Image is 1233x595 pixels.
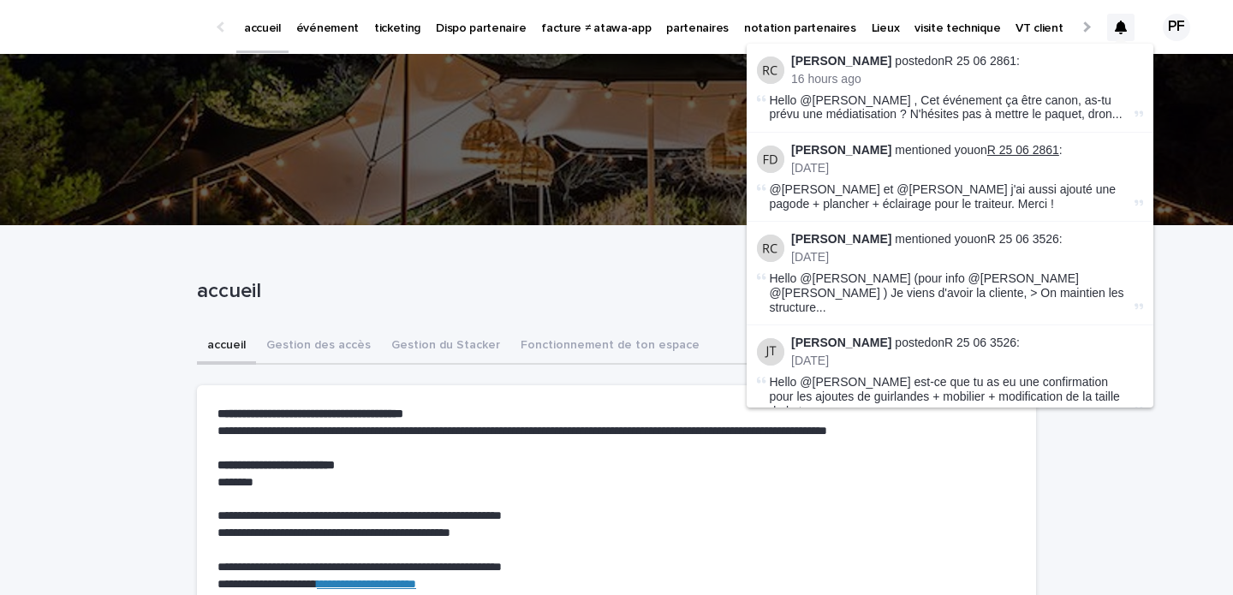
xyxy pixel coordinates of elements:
p: mentioned you on : [791,143,1143,158]
a: R 25 06 2861 [987,143,1059,157]
img: Ls34BcGeRexTGTNfXpUC [34,10,200,45]
div: PF [1163,14,1190,41]
strong: [PERSON_NAME] [791,336,891,349]
button: Gestion des accès [256,329,381,365]
p: accueil [197,279,1029,304]
button: Gestion du Stacker [381,329,510,365]
a: R 25 06 3526 [944,336,1016,349]
img: Fanny Dornier [757,146,784,173]
span: Hello @[PERSON_NAME] (pour info @[PERSON_NAME] @[PERSON_NAME] ) Je viens d'avoir la cliente, > On... [770,271,1131,314]
p: mentioned you on : [791,232,1143,247]
strong: [PERSON_NAME] [791,143,891,157]
p: posted on : [791,336,1143,350]
span: Hello @[PERSON_NAME] , Cet événement ça être canon, as-tu prévu une médiatisation ? N'hésites pas... [770,93,1131,122]
img: Romane Camus [757,235,784,262]
strong: [PERSON_NAME] [791,54,891,68]
button: accueil [197,329,256,365]
a: R 25 06 3526 [987,232,1059,246]
img: Joy Tarade [757,338,784,366]
p: [DATE] [791,161,1143,176]
span: @[PERSON_NAME] et @[PERSON_NAME] j'ai aussi ajouté une pagode + plancher + éclairage pour le trai... [770,182,1117,211]
p: [DATE] [791,250,1143,265]
img: Romane Camus [757,57,784,84]
span: Hello @[PERSON_NAME] est-ce que tu as eu une confirmation pour les ajoutes de guirlandes + mobili... [770,375,1131,418]
p: [DATE] [791,354,1143,368]
p: posted on : [791,54,1143,68]
button: Fonctionnement de ton espace [510,329,710,365]
a: R 25 06 2861 [944,54,1016,68]
strong: [PERSON_NAME] [791,232,891,246]
p: 16 hours ago [791,72,1143,86]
